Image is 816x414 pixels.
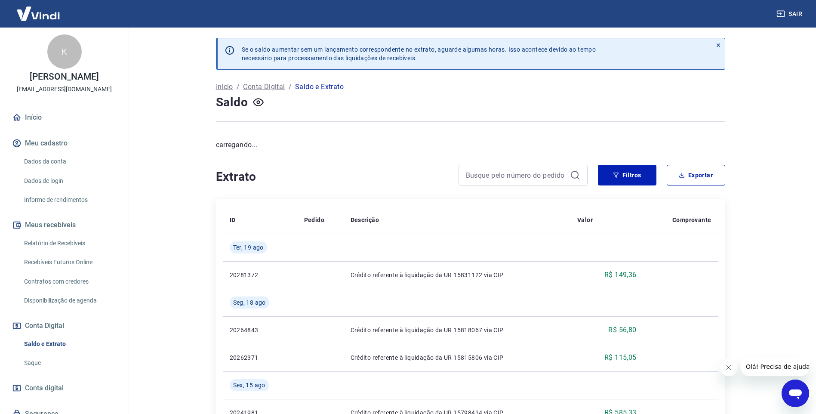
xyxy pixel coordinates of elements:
p: 20262371 [230,353,290,362]
p: [EMAIL_ADDRESS][DOMAIN_NAME] [17,85,112,94]
a: Início [216,82,233,92]
iframe: Botão para abrir a janela de mensagens [782,380,809,407]
p: Saldo e Extrato [295,82,344,92]
button: Meu cadastro [10,134,118,153]
a: Recebíveis Futuros Online [21,253,118,271]
h4: Saldo [216,94,248,111]
a: Dados da conta [21,153,118,170]
span: Ter, 19 ago [233,243,264,252]
a: Disponibilização de agenda [21,292,118,309]
span: Conta digital [25,382,64,394]
img: Vindi [10,0,66,27]
a: Início [10,108,118,127]
button: Meus recebíveis [10,216,118,235]
p: 20264843 [230,326,290,334]
p: R$ 149,36 [604,270,637,280]
span: Olá! Precisa de ajuda? [5,6,72,13]
p: R$ 115,05 [604,352,637,363]
span: Seg, 18 ago [233,298,266,307]
p: 20281372 [230,271,290,279]
p: / [237,82,240,92]
p: Descrição [351,216,379,224]
button: Filtros [598,165,656,185]
a: Dados de login [21,172,118,190]
a: Conta Digital [243,82,285,92]
p: Crédito referente à liquidação da UR 15818067 via CIP [351,326,564,334]
p: Crédito referente à liquidação da UR 15831122 via CIP [351,271,564,279]
iframe: Mensagem da empresa [741,357,809,376]
input: Busque pelo número do pedido [466,169,567,182]
a: Informe de rendimentos [21,191,118,209]
button: Sair [775,6,806,22]
p: Pedido [304,216,324,224]
iframe: Fechar mensagem [720,359,737,376]
p: Valor [577,216,593,224]
p: Se o saldo aumentar sem um lançamento correspondente no extrato, aguarde algumas horas. Isso acon... [242,45,596,62]
p: Crédito referente à liquidação da UR 15815806 via CIP [351,353,564,362]
a: Contratos com credores [21,273,118,290]
button: Conta Digital [10,316,118,335]
p: R$ 56,80 [608,325,636,335]
button: Exportar [667,165,725,185]
p: Comprovante [672,216,711,224]
p: ID [230,216,236,224]
a: Conta digital [10,379,118,398]
a: Saque [21,354,118,372]
a: Saldo e Extrato [21,335,118,353]
div: K [47,34,82,69]
h4: Extrato [216,168,448,185]
p: / [289,82,292,92]
a: Relatório de Recebíveis [21,235,118,252]
p: carregando... [216,140,725,150]
p: [PERSON_NAME] [30,72,99,81]
span: Sex, 15 ago [233,381,265,389]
